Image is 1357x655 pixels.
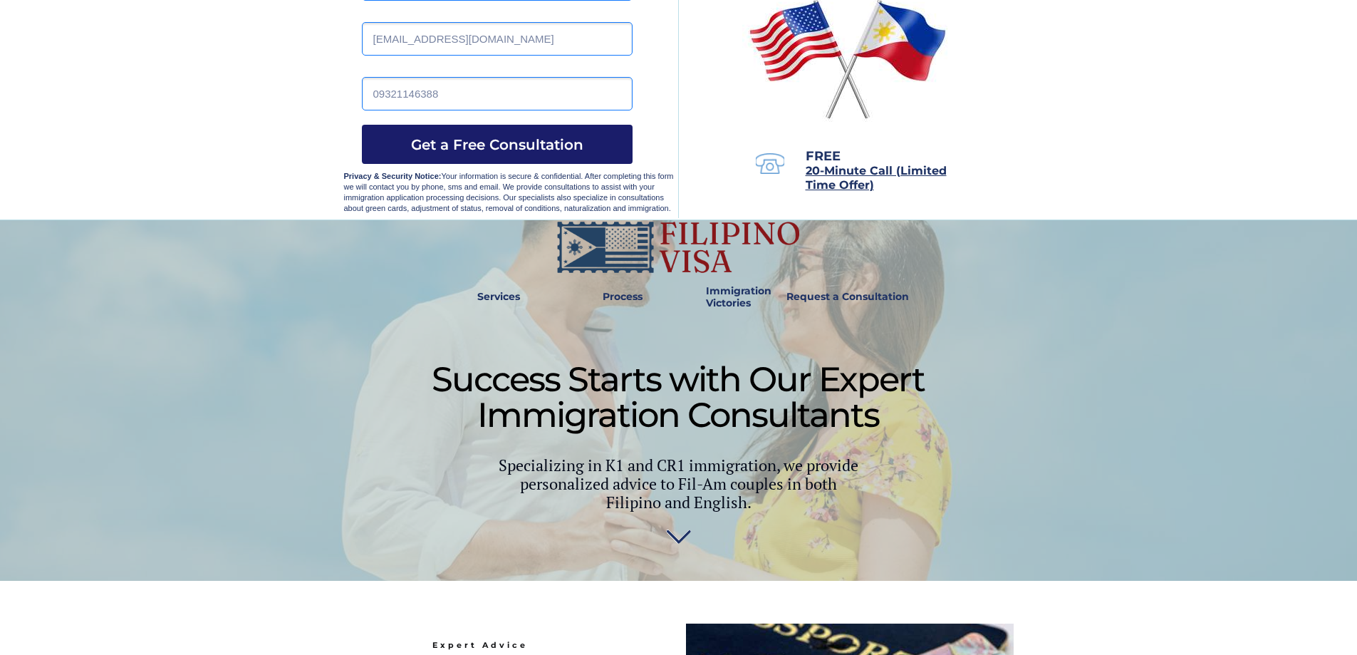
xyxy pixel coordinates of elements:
span: Specializing in K1 and CR1 immigration, we provide personalized advice to Fil-Am couples in both ... [499,455,858,512]
a: Process [596,281,650,314]
strong: Request a Consultation [786,290,909,303]
span: Success Starts with Our Expert Immigration Consultants [432,359,925,435]
strong: Immigration Victories [706,284,771,309]
span: Expert Advice [432,640,528,650]
input: Email [362,22,633,56]
strong: Privacy & Security Notice: [344,172,442,180]
strong: Services [477,290,520,303]
span: Get a Free Consultation [362,136,633,153]
button: Get a Free Consultation [362,125,633,164]
a: 20-Minute Call (Limited Time Offer) [806,165,947,191]
a: Request a Consultation [780,281,915,314]
a: Immigration Victories [700,281,748,314]
input: Phone Number [362,77,633,110]
a: Services [468,281,530,314]
span: 20-Minute Call (Limited Time Offer) [806,164,947,192]
span: Your information is secure & confidential. After completing this form we will contact you by phon... [344,172,674,212]
span: FREE [806,148,841,164]
strong: Process [603,290,643,303]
